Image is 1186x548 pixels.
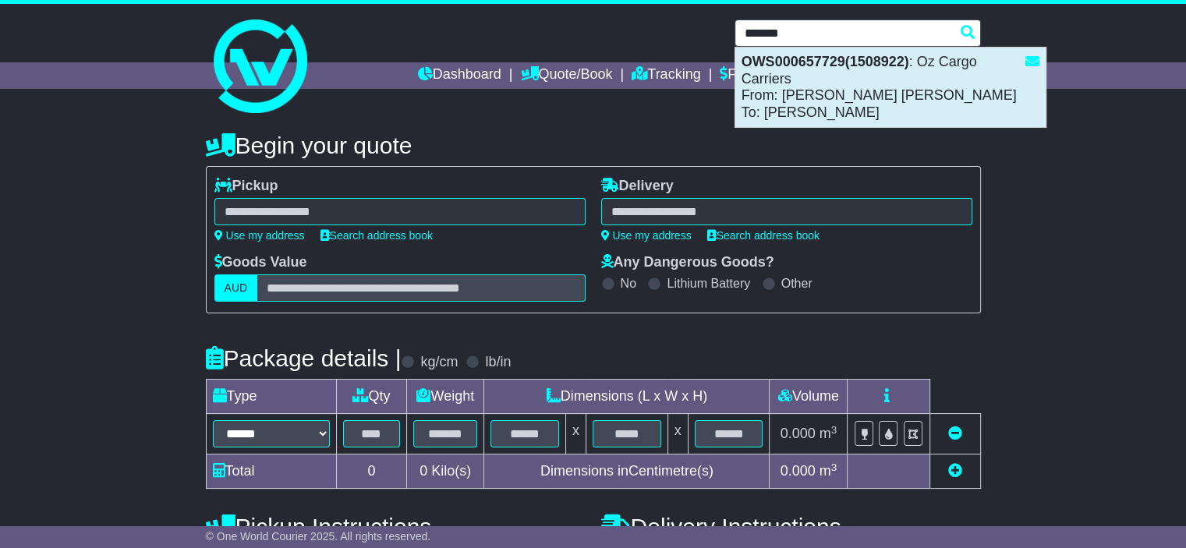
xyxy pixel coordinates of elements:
td: x [565,414,586,454]
td: Volume [770,380,848,414]
label: Goods Value [214,254,307,271]
span: © One World Courier 2025. All rights reserved. [206,530,431,543]
a: Quote/Book [520,62,612,89]
a: Financials [720,62,791,89]
div: : Oz Cargo Carriers From: [PERSON_NAME] [PERSON_NAME] To: [PERSON_NAME] [735,48,1046,127]
a: Add new item [948,463,962,479]
span: m [820,463,837,479]
strong: OWS000657729(1508922) [742,54,909,69]
td: 0 [336,454,407,489]
td: Dimensions (L x W x H) [484,380,770,414]
label: Lithium Battery [667,276,750,291]
td: x [667,414,688,454]
td: Kilo(s) [407,454,484,489]
label: Delivery [601,178,674,195]
span: m [820,426,837,441]
h4: Delivery Instructions [601,514,981,539]
h4: Pickup Instructions [206,514,586,539]
a: Dashboard [418,62,501,89]
td: Total [206,454,336,489]
a: Search address book [707,229,820,242]
a: Use my address [601,229,692,242]
span: 0 [420,463,427,479]
sup: 3 [831,461,837,473]
label: Any Dangerous Goods? [601,254,774,271]
h4: Package details | [206,345,402,371]
td: Dimensions in Centimetre(s) [484,454,770,489]
a: Tracking [632,62,700,89]
h4: Begin your quote [206,133,981,158]
td: Qty [336,380,407,414]
td: Weight [407,380,484,414]
a: Remove this item [948,426,962,441]
label: kg/cm [420,354,458,371]
sup: 3 [831,424,837,436]
label: lb/in [485,354,511,371]
span: 0.000 [781,463,816,479]
label: No [621,276,636,291]
label: Other [781,276,812,291]
label: Pickup [214,178,278,195]
a: Search address book [320,229,433,242]
a: Use my address [214,229,305,242]
span: 0.000 [781,426,816,441]
label: AUD [214,274,258,302]
td: Type [206,380,336,414]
